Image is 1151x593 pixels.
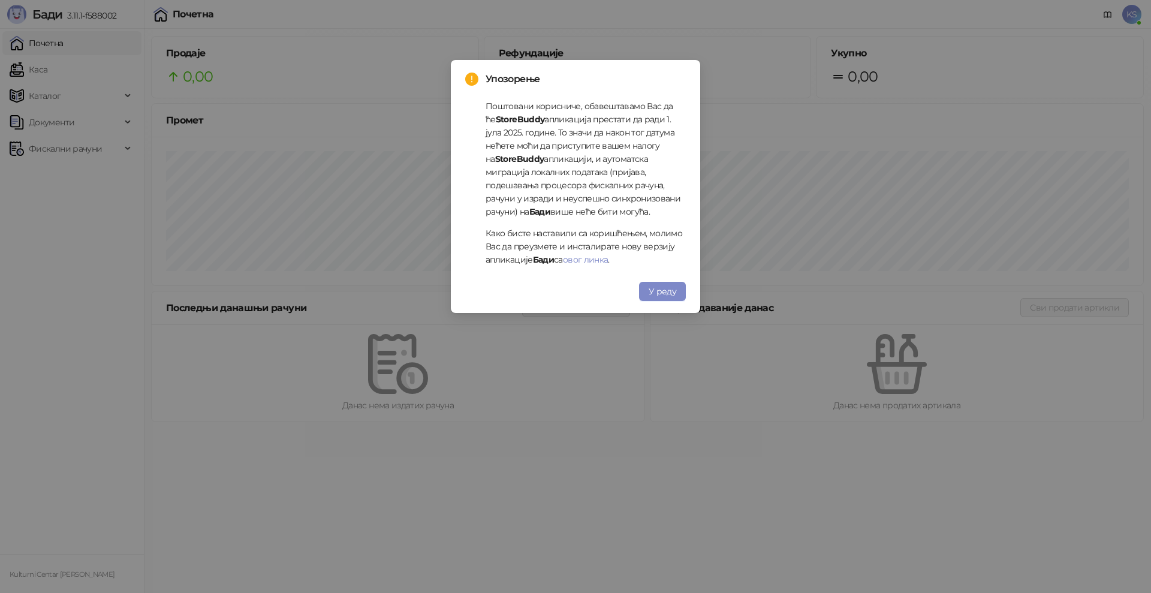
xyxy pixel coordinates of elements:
[533,254,554,265] strong: Бади
[529,206,550,217] strong: Бади
[649,286,676,297] span: У реду
[486,100,686,218] p: Поштовани корисниче, обавештавамо Вас да ће апликација престати да ради 1. јула 2025. године. То ...
[496,114,545,125] strong: StoreBuddy
[486,227,686,266] p: Како бисте наставили са коришћењем, молимо Вас да преузмете и инсталирате нову верзију апликације...
[486,72,686,86] span: Упозорење
[465,73,478,86] span: exclamation-circle
[495,153,544,164] strong: StoreBuddy
[563,254,608,265] a: овог линка
[639,282,686,301] button: У реду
